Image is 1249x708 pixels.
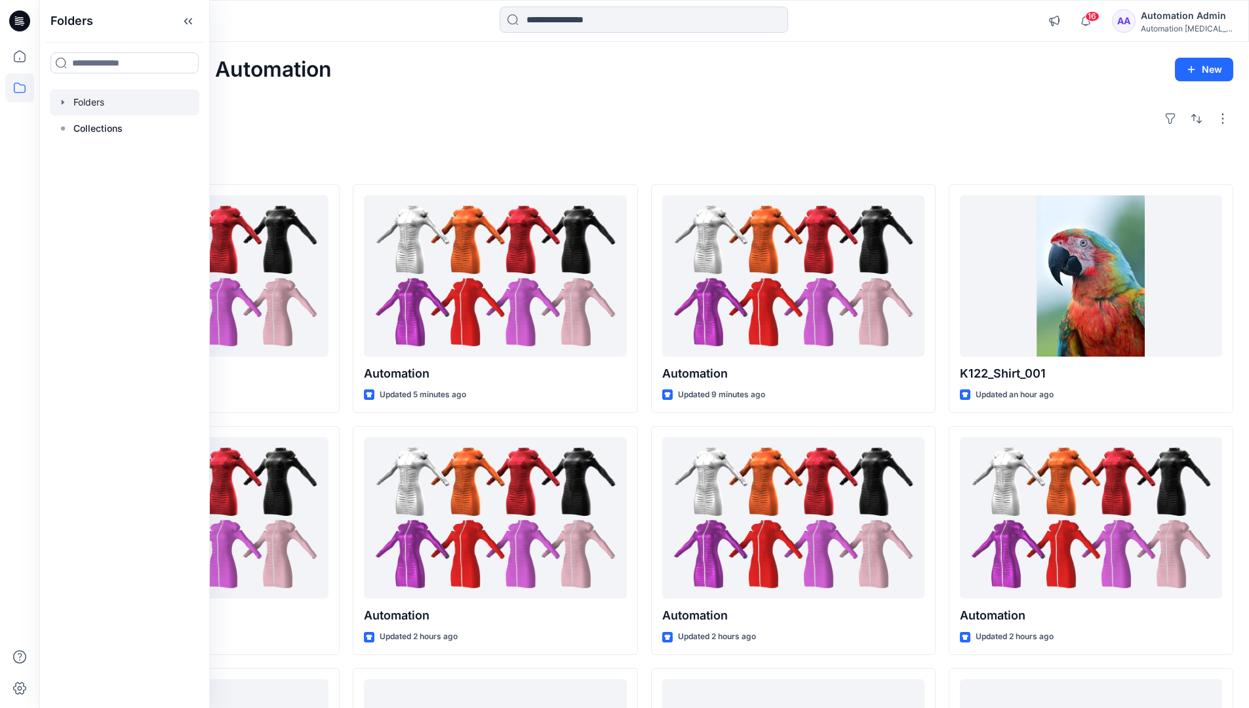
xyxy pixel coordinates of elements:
h4: Styles [55,155,1233,171]
p: Updated an hour ago [976,388,1054,402]
p: Updated 2 hours ago [678,630,756,644]
p: Automation [662,364,924,383]
button: New [1175,58,1233,81]
a: K122_Shirt_001 [960,195,1222,357]
a: Automation [364,437,626,599]
a: Automation [364,195,626,357]
a: Automation [960,437,1222,599]
p: Automation [662,606,924,625]
p: Automation [960,606,1222,625]
p: Updated 9 minutes ago [678,388,765,402]
div: Automation Admin [1141,8,1233,24]
a: Automation [662,195,924,357]
a: Automation [662,437,924,599]
p: Updated 5 minutes ago [380,388,466,402]
p: Collections [73,121,123,136]
p: Automation [364,364,626,383]
p: Updated 2 hours ago [380,630,458,644]
p: Updated 2 hours ago [976,630,1054,644]
p: Automation [364,606,626,625]
div: Automation [MEDICAL_DATA]... [1141,24,1233,33]
span: 16 [1085,11,1100,22]
p: K122_Shirt_001 [960,364,1222,383]
div: AA [1112,9,1136,33]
